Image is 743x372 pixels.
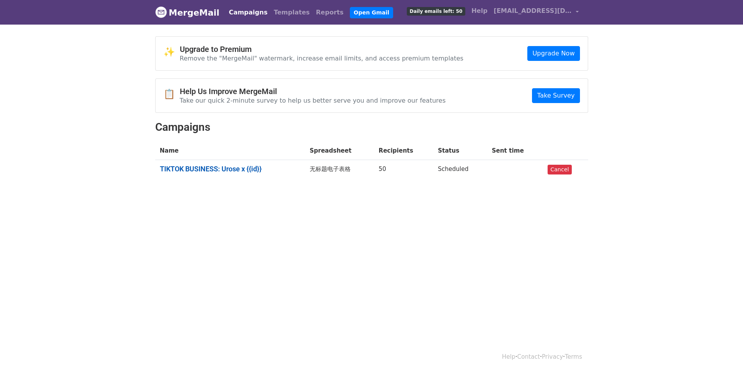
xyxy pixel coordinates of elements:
a: Help [468,3,491,19]
a: TIKTOK BUSINESS: Urose x {{id}} [160,165,300,173]
td: 无标题电子表格 [305,160,374,181]
span: Daily emails left: 50 [407,7,465,16]
a: Contact [517,353,540,360]
span: [EMAIL_ADDRESS][DOMAIN_NAME] [494,6,572,16]
h4: Upgrade to Premium [180,44,464,54]
div: 聊天小组件 [704,335,743,372]
td: Scheduled [433,160,487,181]
h4: Help Us Improve MergeMail [180,87,446,96]
p: Take our quick 2-minute survey to help us better serve you and improve our features [180,96,446,105]
a: Templates [271,5,313,20]
a: Daily emails left: 50 [404,3,468,19]
a: MergeMail [155,4,220,21]
th: Sent time [487,142,543,160]
a: Reports [313,5,347,20]
a: Privacy [542,353,563,360]
a: [EMAIL_ADDRESS][DOMAIN_NAME] [491,3,582,21]
a: Take Survey [532,88,580,103]
th: Name [155,142,305,160]
a: Campaigns [226,5,271,20]
a: Cancel [548,165,571,174]
th: Recipients [374,142,433,160]
th: Status [433,142,487,160]
a: Help [502,353,515,360]
span: ✨ [163,46,180,58]
span: 📋 [163,89,180,100]
h2: Campaigns [155,121,588,134]
td: 50 [374,160,433,181]
iframe: Chat Widget [704,335,743,372]
p: Remove the "MergeMail" watermark, increase email limits, and access premium templates [180,54,464,62]
a: Terms [565,353,582,360]
a: Upgrade Now [527,46,580,61]
th: Spreadsheet [305,142,374,160]
a: Open Gmail [350,7,393,18]
img: MergeMail logo [155,6,167,18]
